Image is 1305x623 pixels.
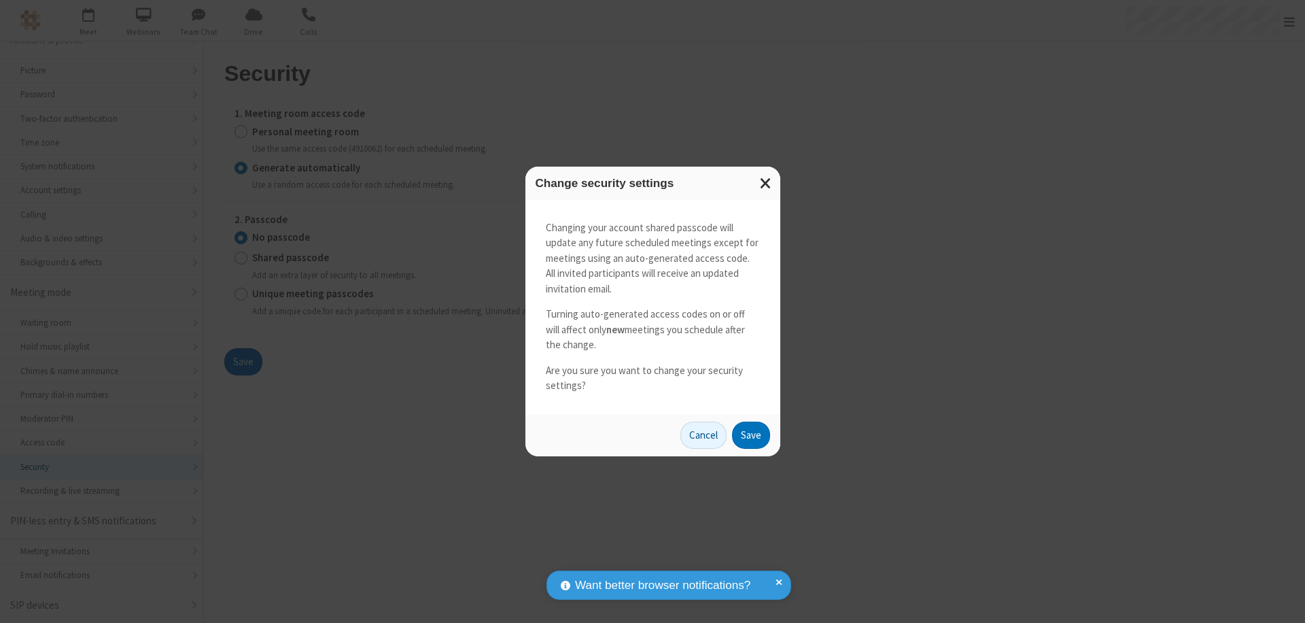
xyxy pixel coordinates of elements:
p: Changing your account shared passcode will update any future scheduled meetings except for meetin... [546,220,760,297]
p: Turning auto-generated access codes on or off will affect only meetings you schedule after the ch... [546,307,760,353]
span: Want better browser notifications? [575,577,750,594]
button: Save [732,422,770,449]
button: Cancel [680,422,727,449]
strong: new [606,323,625,336]
p: Are you sure you want to change your security settings? [546,363,760,394]
button: Close modal [752,167,780,200]
h3: Change security settings [536,177,770,190]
